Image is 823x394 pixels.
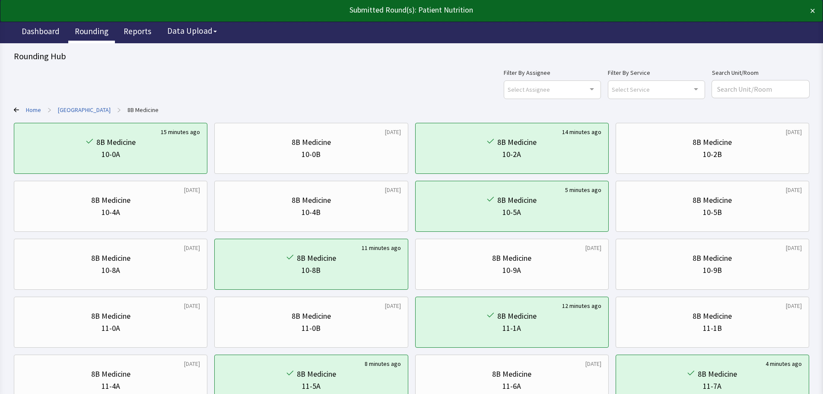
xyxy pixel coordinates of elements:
[810,4,815,18] button: ×
[703,206,722,218] div: 10-5B
[698,368,737,380] div: 8B Medicine
[91,194,130,206] div: 8B Medicine
[8,4,734,16] div: Submitted Round(s): Patient Nutrition
[302,380,321,392] div: 11-5A
[712,80,809,98] input: Search Unit/Room
[102,148,120,160] div: 10-0A
[118,101,121,119] span: >
[15,22,66,43] a: Dashboard
[91,252,130,264] div: 8B Medicine
[585,243,601,252] div: [DATE]
[26,106,41,114] a: Home
[302,206,321,218] div: 10-4B
[302,322,321,334] div: 11-0B
[102,206,120,218] div: 10-4A
[786,301,802,310] div: [DATE]
[492,252,531,264] div: 8B Medicine
[117,22,158,43] a: Reports
[184,186,200,194] div: [DATE]
[766,359,802,368] div: 4 minutes ago
[693,310,732,322] div: 8B Medicine
[693,252,732,264] div: 8B Medicine
[184,359,200,368] div: [DATE]
[297,252,336,264] div: 8B Medicine
[497,310,537,322] div: 8B Medicine
[497,136,537,148] div: 8B Medicine
[14,50,809,62] div: Rounding Hub
[504,67,601,78] label: Filter By Assignee
[91,368,130,380] div: 8B Medicine
[102,322,120,334] div: 11-0A
[786,243,802,252] div: [DATE]
[302,148,321,160] div: 10-0B
[712,67,809,78] label: Search Unit/Room
[502,380,521,392] div: 11-6A
[184,301,200,310] div: [DATE]
[68,22,115,43] a: Rounding
[703,264,722,276] div: 10-9B
[385,128,401,136] div: [DATE]
[508,84,550,94] span: Select Assignee
[502,148,521,160] div: 10-2A
[562,301,601,310] div: 12 minutes ago
[786,128,802,136] div: [DATE]
[502,206,521,218] div: 10-5A
[693,136,732,148] div: 8B Medicine
[385,301,401,310] div: [DATE]
[302,264,321,276] div: 10-8B
[608,67,705,78] label: Filter By Service
[102,380,120,392] div: 11-4A
[497,194,537,206] div: 8B Medicine
[127,106,159,114] a: 8B Medicine
[96,136,136,148] div: 8B Medicine
[703,322,722,334] div: 11-1B
[365,359,401,368] div: 8 minutes ago
[292,194,331,206] div: 8B Medicine
[492,368,531,380] div: 8B Medicine
[585,359,601,368] div: [DATE]
[612,84,650,94] span: Select Service
[58,106,111,114] a: Lincoln Medical Center
[91,310,130,322] div: 8B Medicine
[502,264,521,276] div: 10-9A
[565,186,601,194] div: 5 minutes ago
[162,23,222,39] button: Data Upload
[292,136,331,148] div: 8B Medicine
[102,264,120,276] div: 10-8A
[297,368,336,380] div: 8B Medicine
[703,148,722,160] div: 10-2B
[184,243,200,252] div: [DATE]
[786,186,802,194] div: [DATE]
[502,322,521,334] div: 11-1A
[385,186,401,194] div: [DATE]
[161,128,200,136] div: 15 minutes ago
[362,243,401,252] div: 11 minutes ago
[693,194,732,206] div: 8B Medicine
[48,101,51,119] span: >
[703,380,721,392] div: 11-7A
[292,310,331,322] div: 8B Medicine
[562,128,601,136] div: 14 minutes ago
